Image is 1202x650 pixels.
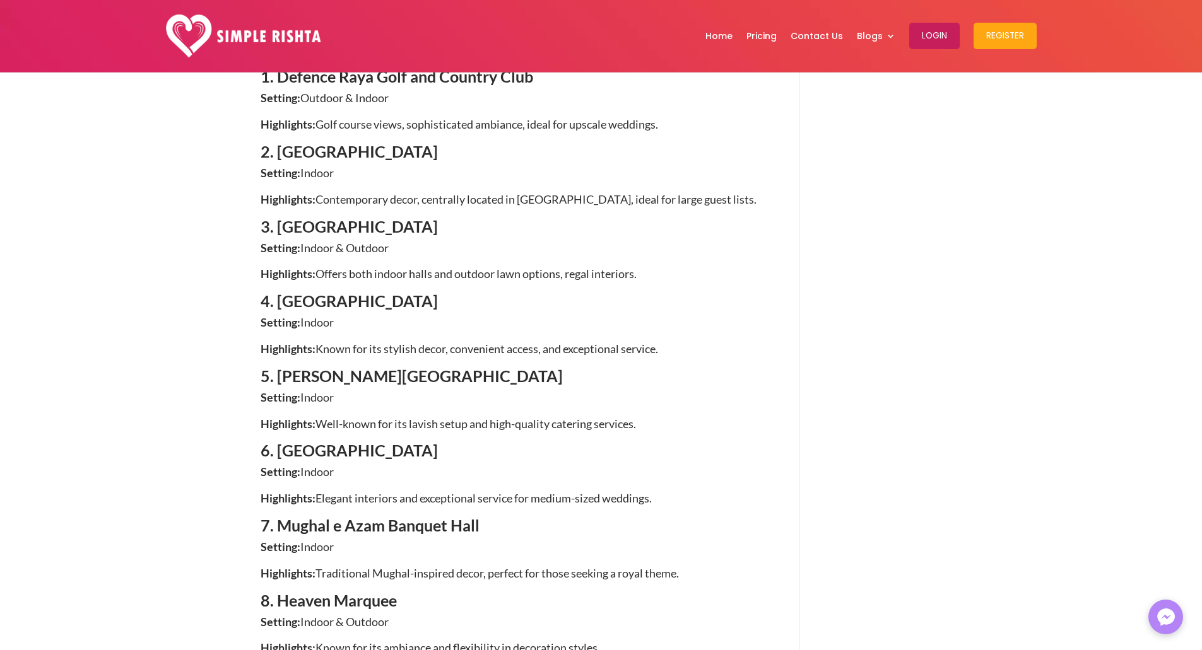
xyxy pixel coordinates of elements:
span: Highlights: [261,566,315,580]
span: 6. [GEOGRAPHIC_DATA] [261,441,438,460]
span: Setting: [261,91,300,105]
span: Highlights: [261,491,315,505]
span: Setting: [261,241,300,255]
img: Messenger [1153,605,1179,630]
span: Indoor [300,540,334,554]
span: Setting: [261,390,300,404]
span: Well-known for its lavish setup and high-quality catering services. [315,417,636,431]
span: 7. Mughal e Azam Banquet Hall [261,516,480,535]
span: 1. Defence Raya Golf and Country Club [261,67,533,86]
span: Indoor [300,166,334,180]
span: Indoor [300,390,334,404]
span: Golf course views, sophisticated ambiance, ideal for upscale weddings. [315,117,658,131]
a: Blogs [857,3,895,69]
span: Highlights: [261,117,315,131]
span: 8. Heaven Marquee [261,591,397,610]
span: Indoor & Outdoor [300,615,389,629]
a: Contact Us [791,3,843,69]
span: Offers both indoor halls and outdoor lawn options, regal interiors. [315,267,637,281]
span: Known for its stylish decor, convenient access, and exceptional service. [315,342,658,356]
span: Highlights: [261,342,315,356]
span: Setting: [261,315,300,329]
span: Indoor & Outdoor [300,241,389,255]
span: Outdoor & Indoor [300,91,389,105]
a: Register [974,3,1037,69]
span: Highlights: [261,192,315,206]
span: 2. [GEOGRAPHIC_DATA] [261,142,438,161]
span: Setting: [261,540,300,554]
span: 3. [GEOGRAPHIC_DATA] [261,217,438,236]
span: Setting: [261,166,300,180]
span: Contemporary decor, centrally located in [GEOGRAPHIC_DATA], ideal for large guest lists. [315,192,757,206]
span: Indoor [300,465,334,479]
span: Elegant interiors and exceptional service for medium-sized weddings. [315,491,652,505]
span: Highlights: [261,417,315,431]
span: Highlights: [261,267,315,281]
button: Register [974,23,1037,49]
span: 5. [PERSON_NAME][GEOGRAPHIC_DATA] [261,366,563,385]
span: 4. [GEOGRAPHIC_DATA] [261,291,438,310]
button: Login [909,23,960,49]
a: Pricing [746,3,777,69]
span: Setting: [261,465,300,479]
a: Login [909,3,960,69]
span: Setting: [261,615,300,629]
span: Indoor [300,315,334,329]
a: Home [705,3,733,69]
span: Traditional Mughal-inspired decor, perfect for those seeking a royal theme. [315,566,679,580]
